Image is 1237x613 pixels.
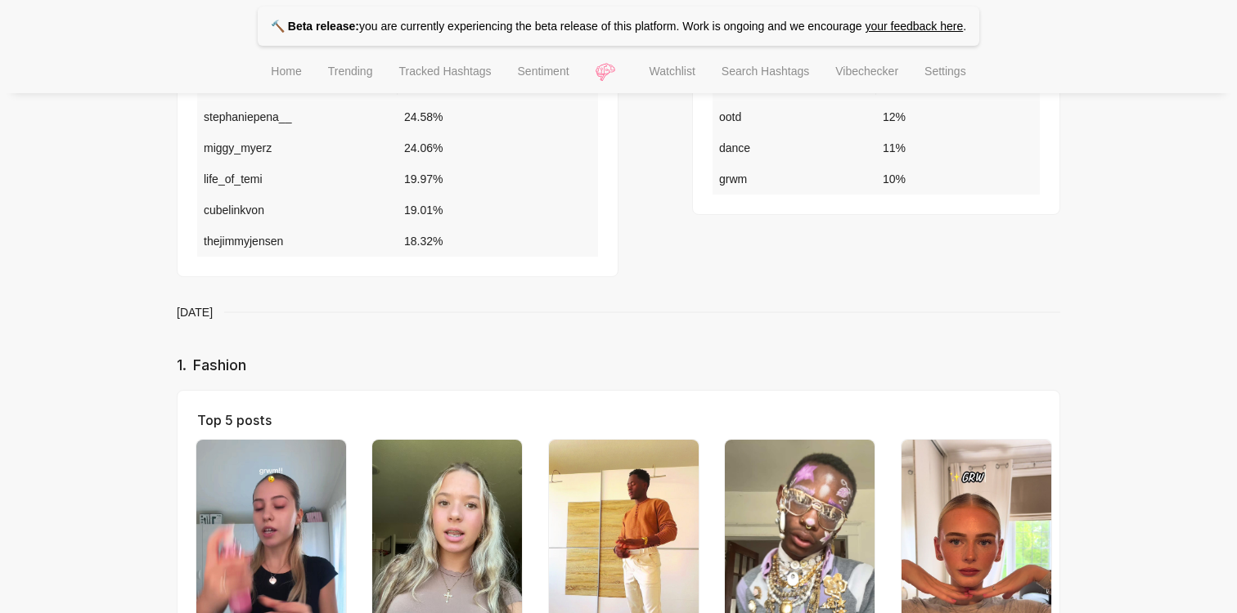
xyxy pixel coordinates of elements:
[193,356,246,374] span: Fashion
[924,65,966,78] span: Settings
[722,65,809,78] span: Search Hashtags
[404,172,443,186] span: 19.97 %
[271,20,359,33] strong: 🔨 Beta release:
[328,65,373,78] span: Trending
[518,65,569,78] span: Sentiment
[197,412,272,428] span: Top 5 posts
[404,235,443,248] span: 18.32 %
[204,172,263,186] span: life_of_temi
[204,110,291,123] span: stephaniepena__
[204,204,264,217] span: cubelinkvon
[398,65,491,78] span: Tracked Hashtags
[271,65,301,78] span: Home
[719,170,870,188] div: grwm
[404,110,443,123] span: 24.58 %
[883,110,906,123] span: 12 %
[177,303,224,321] span: [DATE]
[404,204,443,217] span: 19.01 %
[404,141,443,154] span: 24.06 %
[865,20,963,33] a: your feedback here
[719,108,870,126] div: ootd
[204,141,272,154] span: miggy_myerz
[650,65,695,78] span: Watchlist
[883,172,906,186] span: 10 %
[177,356,187,374] span: 1 .
[719,139,870,157] div: dance
[883,141,906,154] span: 11 %
[204,235,283,248] span: thejimmyjensen
[258,7,979,46] p: you are currently experiencing the beta release of this platform. Work is ongoing and we encourage .
[835,65,898,78] span: Vibechecker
